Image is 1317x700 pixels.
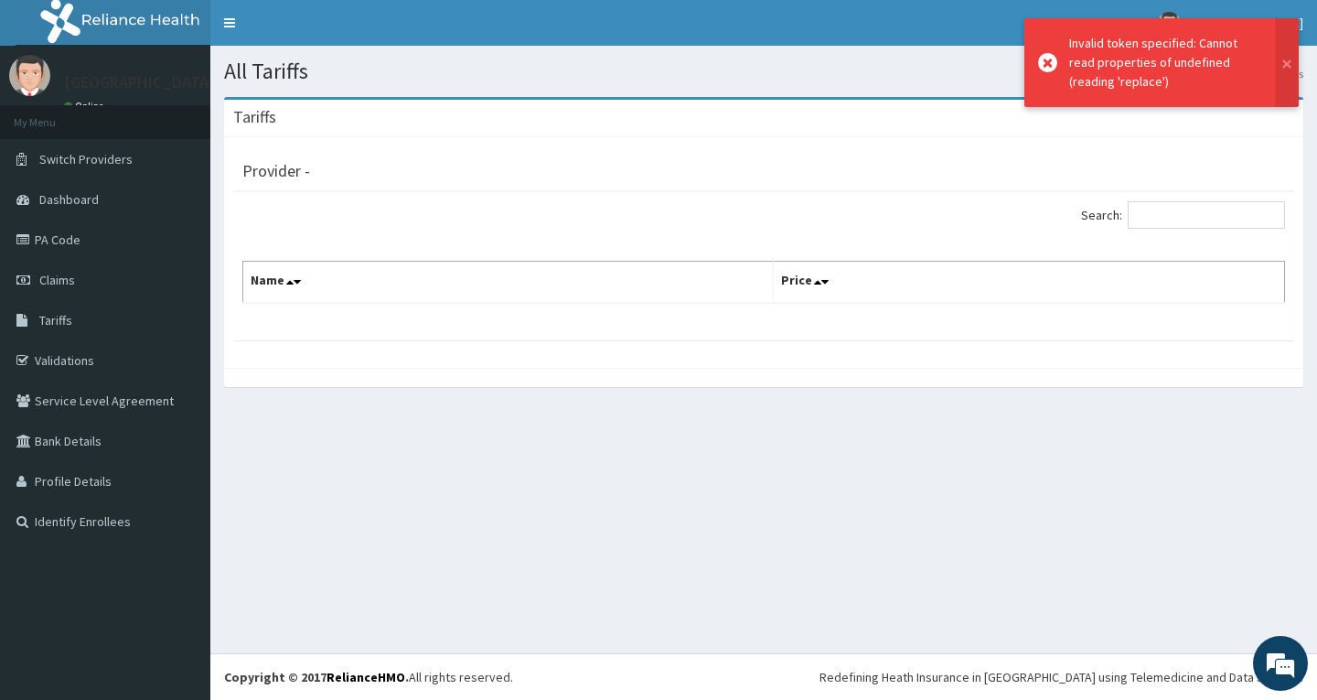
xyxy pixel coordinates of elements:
[1128,201,1285,229] input: Search:
[39,191,99,208] span: Dashboard
[39,151,133,167] span: Switch Providers
[242,163,310,179] h3: Provider -
[64,100,108,113] a: Online
[233,109,276,125] h3: Tariffs
[64,74,215,91] p: [GEOGRAPHIC_DATA]
[210,653,1317,700] footer: All rights reserved.
[224,669,409,685] strong: Copyright © 2017 .
[1192,15,1303,31] span: [GEOGRAPHIC_DATA]
[39,312,72,328] span: Tariffs
[224,59,1303,83] h1: All Tariffs
[327,669,405,685] a: RelianceHMO
[9,55,50,96] img: User Image
[1069,34,1258,92] div: Invalid token specified: Cannot read properties of undefined (reading 'replace')
[819,668,1303,686] div: Redefining Heath Insurance in [GEOGRAPHIC_DATA] using Telemedicine and Data Science!
[1081,201,1285,229] label: Search:
[773,262,1284,304] th: Price
[39,272,75,288] span: Claims
[1158,12,1181,35] img: User Image
[243,262,774,304] th: Name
